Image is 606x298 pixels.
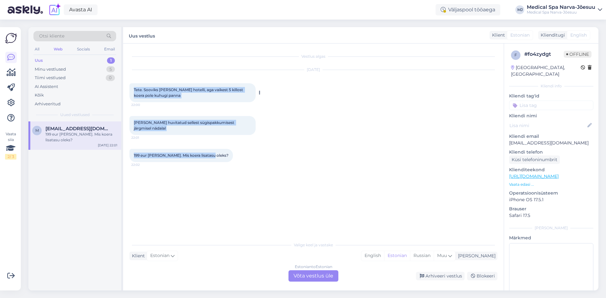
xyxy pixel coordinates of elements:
div: Web [52,45,64,53]
p: [EMAIL_ADDRESS][DOMAIN_NAME] [509,140,593,146]
span: 22:01 [131,135,155,140]
div: [GEOGRAPHIC_DATA], [GEOGRAPHIC_DATA] [511,64,581,78]
input: Lisa tag [509,101,593,110]
span: English [570,32,587,38]
span: 199 eur [PERSON_NAME]. Mis koera lisatasu oleks? [134,153,229,158]
p: Klienditeekond [509,167,593,173]
p: Safari 17.5 [509,212,593,219]
div: Vestlus algas [129,54,497,59]
div: Klienditugi [538,32,565,38]
span: 22:00 [131,102,155,107]
div: [DATE] [129,67,497,73]
div: Medical Spa Narva-Jõesuu [527,10,595,15]
label: Uus vestlus [129,31,155,39]
span: [PERSON_NAME] huvitatud sellest sügispakkumisest järgmisel nädalal [134,120,235,131]
p: Operatsioonisüsteem [509,190,593,196]
div: 5 [106,66,115,73]
p: Kliendi email [509,133,593,140]
div: Russian [410,251,434,260]
div: [PERSON_NAME] [455,253,496,259]
span: Marimoldre@hotmail.com [45,126,111,131]
div: All [33,45,41,53]
span: Tete. Sooviks [PERSON_NAME] hotelli, aga vaikest 5 killost koera pole kuhugi panna [134,87,244,98]
p: Kliendi telefon [509,149,593,155]
div: Arhiveeritud [35,101,61,107]
div: Minu vestlused [35,66,66,73]
span: f [514,53,517,57]
div: Estonian [384,251,410,260]
div: Kõik [35,92,44,98]
div: Klient [129,253,145,259]
span: Estonian [510,32,530,38]
div: Vaata siia [5,131,16,160]
div: Uus [35,57,43,64]
div: Medical Spa Narva-Jõesuu [527,5,595,10]
div: [PERSON_NAME] [509,225,593,231]
div: Estonian to Estonian [295,264,332,270]
p: Märkmed [509,235,593,241]
span: Otsi kliente [39,33,64,39]
div: Blokeeri [467,272,497,280]
div: # fo4zydgt [524,50,564,58]
div: Kliendi info [509,83,593,89]
p: Kliendi tag'id [509,93,593,99]
div: 2 / 3 [5,154,16,160]
img: explore-ai [48,3,61,16]
span: Offline [564,51,591,58]
div: 199 eur [PERSON_NAME]. Mis koera lisatasu oleks? [45,131,117,143]
div: [DATE] 22:01 [98,143,117,148]
p: Kliendi nimi [509,113,593,119]
div: 0 [106,75,115,81]
span: M [35,128,39,133]
span: Estonian [150,252,169,259]
div: Klient [490,32,505,38]
div: Email [103,45,116,53]
p: iPhone OS 17.5.1 [509,196,593,203]
p: Vaata edasi ... [509,182,593,187]
div: MJ [515,5,524,14]
div: Küsi telefoninumbrit [509,155,560,164]
div: Socials [76,45,91,53]
input: Lisa nimi [509,122,586,129]
div: Väljaspool tööaega [436,4,500,15]
div: Tiimi vestlused [35,75,66,81]
div: Võta vestlus üle [288,270,338,282]
div: English [361,251,384,260]
p: Brauser [509,206,593,212]
div: AI Assistent [35,84,58,90]
span: Uued vestlused [60,112,90,118]
div: Valige keel ja vastake [129,242,497,248]
a: Avasta AI [64,4,98,15]
a: Medical Spa Narva-JõesuuMedical Spa Narva-Jõesuu [527,5,602,15]
div: Arhiveeri vestlus [416,272,465,280]
a: [URL][DOMAIN_NAME] [509,173,559,179]
div: 1 [107,57,115,64]
span: Muu [437,253,447,258]
img: Askly Logo [5,32,17,44]
span: 22:02 [131,162,155,167]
